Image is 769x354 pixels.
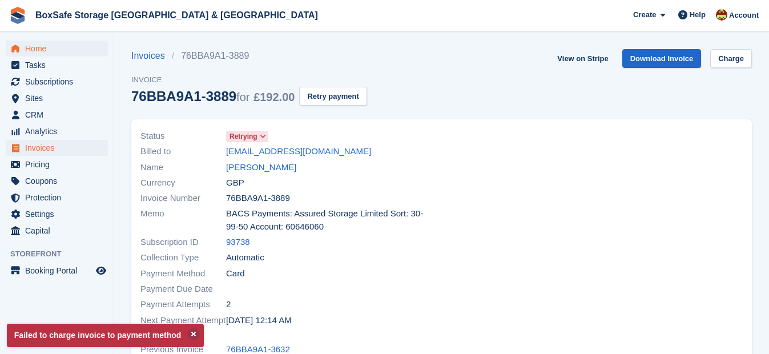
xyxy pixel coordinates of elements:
[6,263,108,279] a: menu
[25,123,94,139] span: Analytics
[25,173,94,189] span: Coupons
[633,9,656,21] span: Create
[7,324,204,347] p: Failed to charge invoice to payment method
[6,41,108,57] a: menu
[6,57,108,73] a: menu
[6,90,108,106] a: menu
[299,87,367,106] button: Retry payment
[131,88,295,104] div: 76BBA9A1-3889
[553,49,613,68] a: View on Stripe
[140,145,226,158] span: Billed to
[226,207,435,233] span: BACS Payments: Assured Storage Limited Sort: 30-99-50 Account: 60646060
[140,236,226,249] span: Subscription ID
[10,248,114,260] span: Storefront
[140,161,226,174] span: Name
[226,161,296,174] a: [PERSON_NAME]
[25,263,94,279] span: Booking Portal
[226,236,250,249] a: 93738
[25,90,94,106] span: Sites
[31,6,323,25] a: BoxSafe Storage [GEOGRAPHIC_DATA] & [GEOGRAPHIC_DATA]
[140,267,226,280] span: Payment Method
[6,123,108,139] a: menu
[140,298,226,311] span: Payment Attempts
[140,207,226,233] span: Memo
[230,131,257,142] span: Retrying
[131,49,172,63] a: Invoices
[25,206,94,222] span: Settings
[6,107,108,123] a: menu
[25,74,94,90] span: Subscriptions
[226,176,244,190] span: GBP
[253,91,295,103] span: £192.00
[716,9,727,21] img: Kim
[6,206,108,222] a: menu
[6,156,108,172] a: menu
[25,57,94,73] span: Tasks
[140,176,226,190] span: Currency
[140,314,226,327] span: Next Payment Attempt
[140,251,226,264] span: Collection Type
[140,283,226,296] span: Payment Due Date
[226,267,245,280] span: Card
[6,223,108,239] a: menu
[622,49,702,68] a: Download Invoice
[226,192,290,205] span: 76BBA9A1-3889
[226,314,292,327] time: 2025-09-08 23:14:32 UTC
[25,107,94,123] span: CRM
[6,140,108,156] a: menu
[690,9,706,21] span: Help
[236,91,249,103] span: for
[6,74,108,90] a: menu
[6,190,108,206] a: menu
[131,74,367,86] span: Invoice
[140,130,226,143] span: Status
[25,223,94,239] span: Capital
[226,145,371,158] a: [EMAIL_ADDRESS][DOMAIN_NAME]
[25,41,94,57] span: Home
[710,49,752,68] a: Charge
[226,130,268,143] a: Retrying
[9,7,26,24] img: stora-icon-8386f47178a22dfd0bd8f6a31ec36ba5ce8667c1dd55bd0f319d3a0aa187defe.svg
[140,192,226,205] span: Invoice Number
[6,173,108,189] a: menu
[226,251,264,264] span: Automatic
[729,10,759,21] span: Account
[25,140,94,156] span: Invoices
[226,298,231,311] span: 2
[25,190,94,206] span: Protection
[131,49,367,63] nav: breadcrumbs
[25,156,94,172] span: Pricing
[94,264,108,277] a: Preview store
